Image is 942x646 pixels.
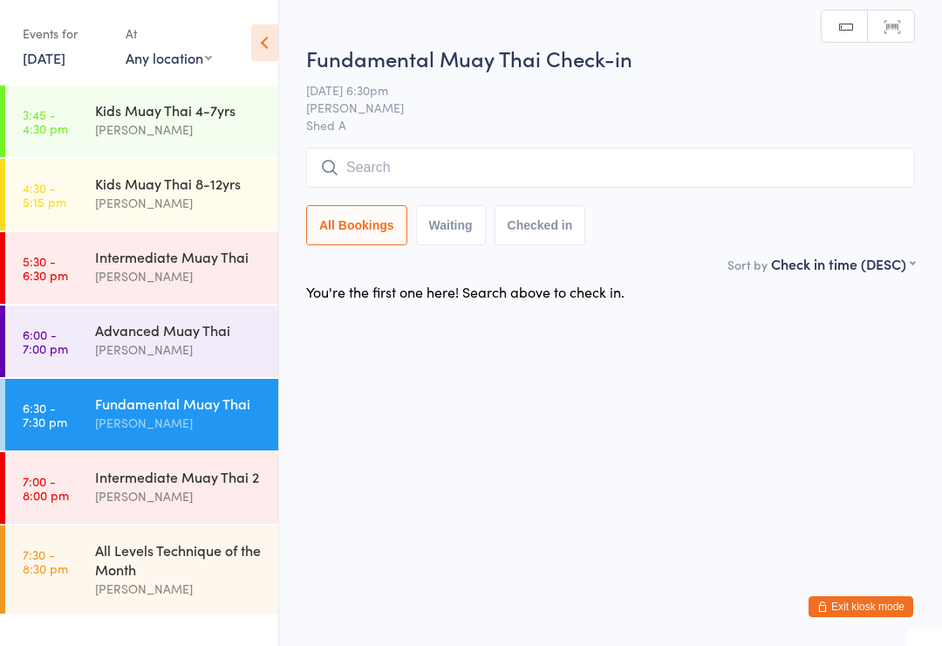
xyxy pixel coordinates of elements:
[306,282,625,301] div: You're the first one here! Search above to check in.
[5,232,278,304] a: 5:30 -6:30 pmIntermediate Muay Thai[PERSON_NAME]
[95,413,263,433] div: [PERSON_NAME]
[306,44,915,72] h2: Fundamental Muay Thai Check-in
[95,193,263,213] div: [PERSON_NAME]
[23,547,68,575] time: 7:30 - 8:30 pm
[95,174,263,193] div: Kids Muay Thai 8-12yrs
[23,401,67,429] time: 6:30 - 7:30 pm
[95,266,263,286] div: [PERSON_NAME]
[306,99,888,116] span: [PERSON_NAME]
[126,48,212,67] div: Any location
[95,579,263,599] div: [PERSON_NAME]
[95,100,263,120] div: Kids Muay Thai 4-7yrs
[95,247,263,266] div: Intermediate Muay Thai
[95,394,263,413] div: Fundamental Muay Thai
[95,467,263,486] div: Intermediate Muay Thai 2
[23,254,68,282] time: 5:30 - 6:30 pm
[306,116,915,134] span: Shed A
[306,81,888,99] span: [DATE] 6:30pm
[771,254,915,273] div: Check in time (DESC)
[23,19,108,48] div: Events for
[23,48,65,67] a: [DATE]
[23,327,68,355] time: 6:00 - 7:00 pm
[5,452,278,524] a: 7:00 -8:00 pmIntermediate Muay Thai 2[PERSON_NAME]
[306,148,915,188] input: Search
[95,486,263,506] div: [PERSON_NAME]
[5,379,278,450] a: 6:30 -7:30 pmFundamental Muay Thai[PERSON_NAME]
[23,107,68,135] time: 3:45 - 4:30 pm
[495,205,586,245] button: Checked in
[95,540,263,579] div: All Levels Technique of the Month
[5,306,278,377] a: 6:00 -7:00 pmAdvanced Muay Thai[PERSON_NAME]
[95,320,263,340] div: Advanced Muay Thai
[306,205,407,245] button: All Bookings
[95,340,263,360] div: [PERSON_NAME]
[727,256,768,273] label: Sort by
[5,159,278,230] a: 4:30 -5:15 pmKids Muay Thai 8-12yrs[PERSON_NAME]
[809,596,913,617] button: Exit kiosk mode
[416,205,486,245] button: Waiting
[126,19,212,48] div: At
[5,86,278,157] a: 3:45 -4:30 pmKids Muay Thai 4-7yrs[PERSON_NAME]
[95,120,263,140] div: [PERSON_NAME]
[5,526,278,614] a: 7:30 -8:30 pmAll Levels Technique of the Month[PERSON_NAME]
[23,181,66,209] time: 4:30 - 5:15 pm
[23,474,69,502] time: 7:00 - 8:00 pm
